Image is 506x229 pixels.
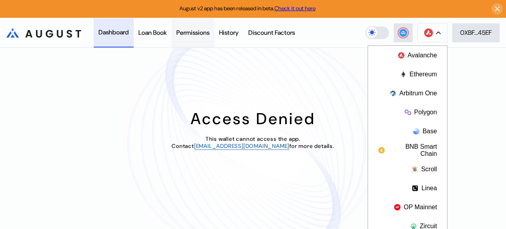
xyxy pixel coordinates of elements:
div: Dashboard [98,28,129,36]
img: chain logo [394,204,400,210]
div: Discount Factors [248,28,295,37]
span: August v2 app has been released in beta. [179,5,315,12]
span: This wallet cannot access the app. Contact for more details. [172,135,334,150]
a: Dashboard [94,18,134,47]
button: chain logo [417,23,447,42]
img: chain logo [412,185,418,191]
button: Polygon [368,103,447,122]
button: Arbitrum One [368,84,447,103]
img: chain logo [378,147,385,153]
img: chain logo [400,71,406,78]
img: chain logo [412,166,418,172]
button: Linea [368,179,447,198]
div: History [219,28,239,37]
img: chain logo [424,28,433,37]
a: [EMAIL_ADDRESS][DOMAIN_NAME] [194,142,289,150]
div: Permissions [176,28,210,37]
button: Ethereum [368,65,447,84]
button: Scroll [368,160,447,179]
div: Access Denied [191,108,315,129]
button: OP Mainnet [368,198,447,217]
a: Check it out here [274,5,315,12]
a: Permissions [172,18,214,47]
img: chain logo [398,52,404,59]
button: Base [368,122,447,141]
button: Avalanche [368,46,447,65]
img: chain logo [413,128,419,134]
a: Discount Factors [244,18,300,47]
button: BNB Smart Chain [368,141,447,160]
a: Loan Book [134,18,172,47]
button: 0XBF...45EF [452,23,500,42]
img: chain logo [390,90,396,97]
img: chain logo [405,109,411,115]
div: Loan Book [138,28,167,37]
div: 0XBF...45EF [460,28,492,37]
a: History [214,18,244,47]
